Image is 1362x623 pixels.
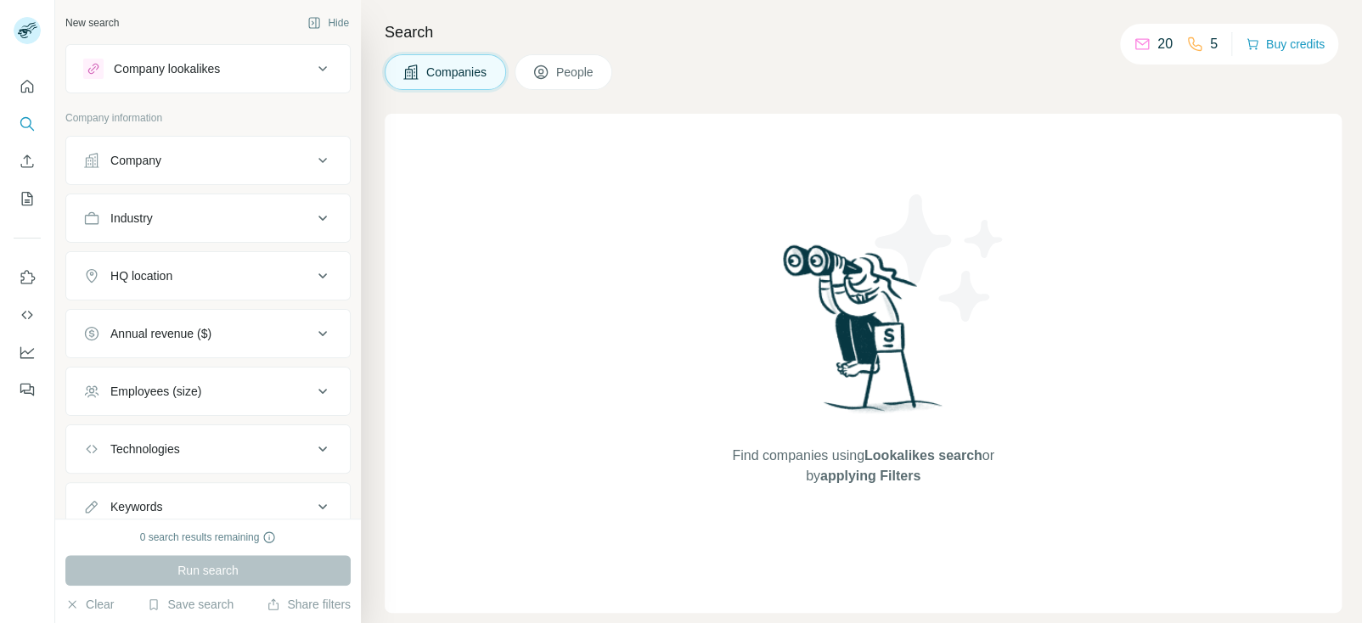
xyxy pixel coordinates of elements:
div: Technologies [110,441,180,457]
p: Company information [65,110,351,126]
button: HQ location [66,255,350,296]
button: Feedback [14,374,41,405]
button: Dashboard [14,337,41,368]
img: Surfe Illustration - Stars [864,182,1016,334]
button: Keywords [66,486,350,527]
button: Hide [295,10,361,36]
div: Industry [110,210,153,227]
span: applying Filters [820,469,920,483]
button: Company [66,140,350,181]
img: Surfe Illustration - Woman searching with binoculars [775,240,952,429]
button: Industry [66,198,350,239]
div: Employees (size) [110,383,201,400]
span: People [556,64,595,81]
button: Use Surfe API [14,300,41,330]
p: 5 [1210,34,1218,54]
button: Technologies [66,429,350,469]
button: Share filters [267,596,351,613]
button: Annual revenue ($) [66,313,350,354]
div: Company [110,152,161,169]
div: HQ location [110,267,172,284]
span: Lookalikes search [864,448,982,463]
button: Save search [147,596,234,613]
button: Employees (size) [66,371,350,412]
span: Companies [426,64,488,81]
p: 20 [1157,34,1173,54]
div: Annual revenue ($) [110,325,211,342]
span: Find companies using or by [727,446,999,486]
button: Company lookalikes [66,48,350,89]
button: Buy credits [1246,32,1325,56]
div: Keywords [110,498,162,515]
h4: Search [385,20,1342,44]
button: Search [14,109,41,139]
button: Quick start [14,71,41,102]
button: Enrich CSV [14,146,41,177]
div: 0 search results remaining [140,530,277,545]
button: My lists [14,183,41,214]
div: New search [65,15,119,31]
div: Company lookalikes [114,60,220,77]
button: Clear [65,596,114,613]
button: Use Surfe on LinkedIn [14,262,41,293]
